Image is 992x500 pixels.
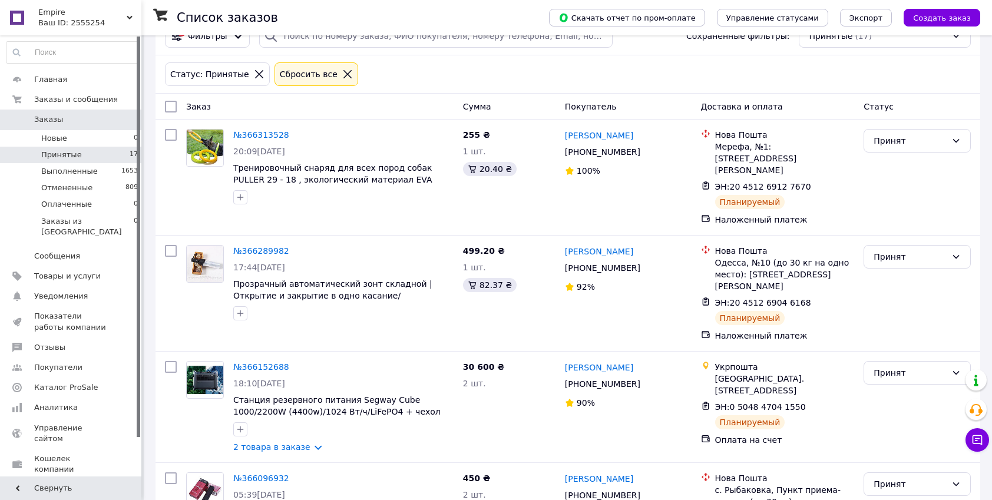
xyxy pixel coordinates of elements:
[168,68,252,81] div: Статус: Принятые
[463,278,517,292] div: 82.37 ₴
[565,473,633,485] a: [PERSON_NAME]
[549,9,705,27] button: Скачать отчет по пром-оплате
[121,166,138,177] span: 1653
[849,14,882,22] span: Экспорт
[41,216,134,237] span: Заказы из [GEOGRAPHIC_DATA]
[41,150,82,160] span: Принятые
[463,102,491,111] span: Сумма
[277,68,340,81] div: Сбросить все
[463,130,490,140] span: 255 ₴
[565,130,633,141] a: [PERSON_NAME]
[34,271,101,282] span: Товары и услуги
[874,366,947,379] div: Принят
[686,30,789,42] span: Сохраненные фильтры:
[233,263,285,272] span: 17:44[DATE]
[34,311,109,332] span: Показатели работы компании
[874,250,947,263] div: Принят
[874,134,947,147] div: Принят
[715,330,855,342] div: Наложенный платеж
[558,12,696,23] span: Скачать отчет по пром-оплате
[233,473,289,483] span: №
[565,246,633,257] a: [PERSON_NAME]
[715,141,855,176] div: Мерефа, №1: [STREET_ADDRESS][PERSON_NAME]
[233,362,289,372] a: №366152688
[965,428,989,452] button: Чат с покупателем
[565,379,640,389] span: [PHONE_NUMBER]
[715,257,855,292] div: Одесса, №10 (до 30 кг на одно место): [STREET_ADDRESS][PERSON_NAME]
[242,130,289,140] span: 366313528
[715,245,855,257] div: Нова Пошта
[34,402,78,413] span: Аналитика
[565,362,633,373] a: [PERSON_NAME]
[130,150,138,160] span: 17
[188,30,227,42] span: Фильтры
[134,133,138,144] span: 0
[715,402,806,412] span: ЭН:
[233,379,285,388] span: 18:10[DATE]
[233,279,432,312] a: Прозрачный автоматический зонт складной | Открытие и закрытие в одно касание/ портативный чорна р...
[730,182,811,191] span: 20 4512 6912 7670
[715,415,785,429] div: Планируемый
[134,216,138,237] span: 0
[233,490,285,499] span: 05:39[DATE]
[577,166,600,176] span: 100%
[186,129,224,167] a: Фото товару
[34,114,63,125] span: Заказы
[701,102,783,111] span: Доставка и оплата
[730,402,806,412] span: 0 5048 4704 1550
[186,102,211,111] span: Заказ
[233,395,441,416] a: Станция резервного питания Segway Cube 1000/2200W (4400w)/1024 Вт/ч/LiFePO4 + чехол
[233,147,285,156] span: 20:09[DATE]
[259,24,612,48] input: Поиск по номеру заказа, ФИО покупателя, номеру телефона, Email, номеру накладной
[809,30,852,42] span: Принятые
[233,362,289,372] span: №
[855,31,872,41] span: (17)
[565,491,640,500] span: [PHONE_NUMBER]
[34,342,65,353] span: Отзывы
[840,9,892,27] button: Экспорт
[463,379,486,388] span: 2 шт.
[41,133,67,144] span: Новые
[233,163,432,184] a: Тренировочный снаряд для всех пород собак PULLER 29 - 18 , экологический материал EVA
[864,102,894,111] span: Статус
[187,246,223,282] img: Фото товару
[34,362,82,373] span: Покупатели
[186,361,224,399] a: Фото товару
[463,162,517,176] div: 20.40 ₴
[233,130,289,140] span: №
[715,311,785,325] div: Планируемый
[187,366,223,395] img: Фото товару
[242,473,289,483] span: 366096932
[233,473,289,483] a: №366096932
[913,14,971,22] span: Создать заказ
[463,147,486,156] span: 1 шт.
[577,398,595,408] span: 90%
[715,214,855,226] div: Наложенный платеж
[41,183,92,193] span: Отмененные
[34,251,80,261] span: Сообщения
[242,246,289,256] span: 366289982
[187,130,223,166] img: Фото товару
[715,361,855,373] div: Укрпошта
[565,147,640,157] span: [PHONE_NUMBER]
[134,199,138,210] span: 0
[38,18,141,28] div: Ваш ID: 2555254
[186,245,224,283] a: Фото товару
[34,94,118,105] span: Заказы и сообщения
[717,9,828,27] button: Управление статусами
[565,102,617,111] span: Покупатель
[233,130,289,140] a: №366313528
[726,14,819,22] span: Управление статусами
[565,263,640,273] span: [PHONE_NUMBER]
[125,183,138,193] span: 809
[34,423,109,444] span: Управление сайтом
[715,434,855,446] div: Оплата на счет
[34,74,67,85] span: Главная
[41,166,98,177] span: Выполненные
[233,442,310,452] a: 2 товара в заказе
[242,362,289,372] span: 366152688
[892,12,980,22] a: Создать заказ
[577,282,595,292] span: 92%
